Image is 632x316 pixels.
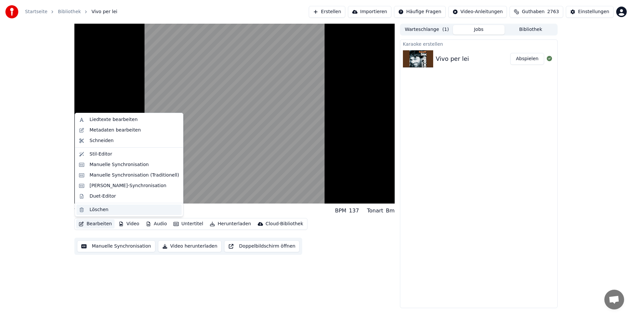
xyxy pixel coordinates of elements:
[505,25,557,35] button: Bibliothek
[25,9,117,15] nav: breadcrumb
[58,9,81,15] a: Bibliothek
[90,127,141,134] div: Metadaten bearbeiten
[510,53,544,65] button: Abspielen
[266,221,303,227] div: Cloud-Bibliothek
[566,6,614,18] button: Einstellungen
[90,161,149,168] div: Manuelle Synchronisation
[116,219,142,229] button: Video
[386,207,395,215] div: Bm
[76,219,115,229] button: Bearbeiten
[224,240,300,252] button: Doppelbildschirm öffnen
[90,116,138,123] div: Liedtexte bearbeiten
[74,206,111,215] div: Vivo per lei
[448,6,507,18] button: Video-Anleitungen
[90,151,112,158] div: Stil-Editor
[522,9,544,15] span: Guthaben
[90,207,108,213] div: Löschen
[158,240,222,252] button: Video herunterladen
[578,9,609,15] div: Einstellungen
[604,290,624,309] a: Chat öffnen
[401,25,453,35] button: Warteschlange
[453,25,505,35] button: Jobs
[90,137,114,144] div: Schneiden
[143,219,170,229] button: Audio
[547,9,559,15] span: 2763
[90,182,166,189] div: [PERSON_NAME]-Synchronisation
[348,6,391,18] button: Importieren
[335,207,346,215] div: BPM
[25,9,47,15] a: Startseite
[90,172,179,179] div: Manuelle Synchronisation (Traditionell)
[207,219,253,229] button: Herunterladen
[394,6,446,18] button: Häufige Fragen
[90,193,116,200] div: Duet-Editor
[309,6,345,18] button: Erstellen
[5,5,18,18] img: youka
[510,6,563,18] button: Guthaben2763
[400,40,557,48] div: Karaoke erstellen
[436,54,469,63] div: Vivo per lei
[77,240,155,252] button: Manuelle Synchronisation
[349,207,359,215] div: 137
[367,207,383,215] div: Tonart
[171,219,206,229] button: Untertitel
[92,9,118,15] span: Vivo per lei
[442,26,449,33] span: ( 1 )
